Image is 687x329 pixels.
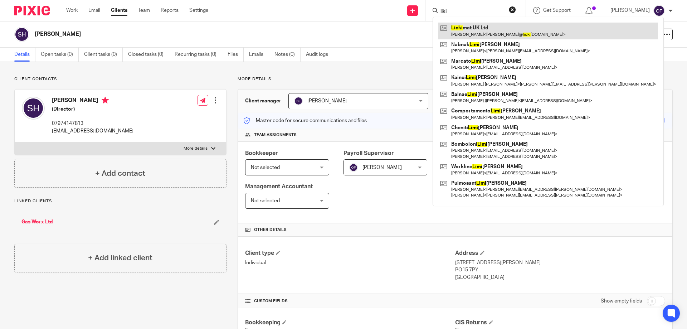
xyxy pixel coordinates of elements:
[349,163,358,172] img: svg%3E
[245,250,455,257] h4: Client type
[251,165,280,170] span: Not selected
[14,6,50,15] img: Pixie
[88,7,100,14] a: Email
[66,7,78,14] a: Work
[21,218,53,226] a: Gas Worx Ltd
[128,48,169,62] a: Closed tasks (0)
[543,8,571,13] span: Get Support
[52,127,133,135] p: [EMAIL_ADDRESS][DOMAIN_NAME]
[138,7,150,14] a: Team
[455,259,665,266] p: [STREET_ADDRESS][PERSON_NAME]
[22,97,45,120] img: svg%3E
[14,27,29,42] img: svg%3E
[52,97,133,106] h4: [PERSON_NAME]
[184,146,208,151] p: More details
[245,184,313,189] span: Management Accountant
[52,106,133,113] h5: (Director)
[455,250,665,257] h4: Address
[245,298,455,304] h4: CUSTOM FIELDS
[343,150,394,156] span: Payroll Supervisor
[14,48,35,62] a: Details
[455,274,665,281] p: [GEOGRAPHIC_DATA]
[455,266,665,274] p: PO15 7PY
[238,76,673,82] p: More details
[254,227,287,233] span: Other details
[52,120,133,127] p: 07974147813
[610,7,650,14] p: [PERSON_NAME]
[245,259,455,266] p: Individual
[228,48,244,62] a: Files
[189,7,208,14] a: Settings
[251,198,280,203] span: Not selected
[161,7,179,14] a: Reports
[35,30,467,38] h2: [PERSON_NAME]
[455,319,665,326] h4: CIS Returns
[95,168,145,179] h4: + Add contact
[41,48,79,62] a: Open tasks (0)
[274,48,301,62] a: Notes (0)
[294,97,303,105] img: svg%3E
[509,6,516,13] button: Clear
[601,297,642,305] label: Show empty fields
[440,9,504,15] input: Search
[306,48,333,62] a: Audit logs
[102,97,109,104] i: Primary
[245,97,281,105] h3: Client manager
[88,252,152,263] h4: + Add linked client
[245,150,278,156] span: Bookkeeper
[653,5,665,16] img: svg%3E
[245,319,455,326] h4: Bookkeeping
[254,132,297,138] span: Team assignments
[175,48,222,62] a: Recurring tasks (0)
[84,48,123,62] a: Client tasks (0)
[14,76,226,82] p: Client contacts
[249,48,269,62] a: Emails
[14,198,226,204] p: Linked clients
[362,165,402,170] span: [PERSON_NAME]
[111,7,127,14] a: Clients
[307,98,347,103] span: [PERSON_NAME]
[243,117,367,124] p: Master code for secure communications and files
